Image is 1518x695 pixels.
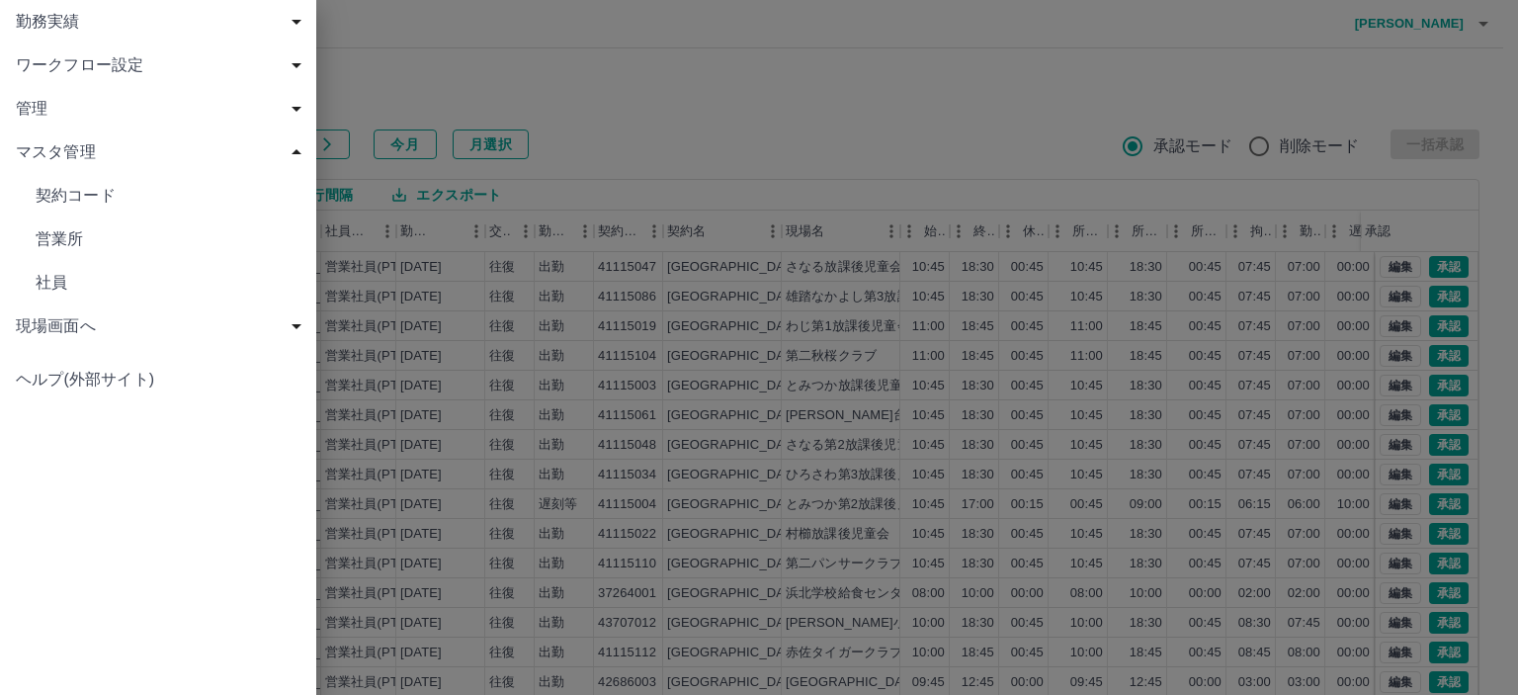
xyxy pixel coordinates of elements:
span: 契約コード [36,184,300,208]
span: 社員 [36,271,300,295]
span: 管理 [16,97,308,121]
span: マスタ管理 [16,140,308,164]
span: ワークフロー設定 [16,53,308,77]
span: 現場画面へ [16,314,308,338]
span: 勤務実績 [16,10,308,34]
span: ヘルプ(外部サイト) [16,368,300,391]
span: 営業所 [36,227,300,251]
